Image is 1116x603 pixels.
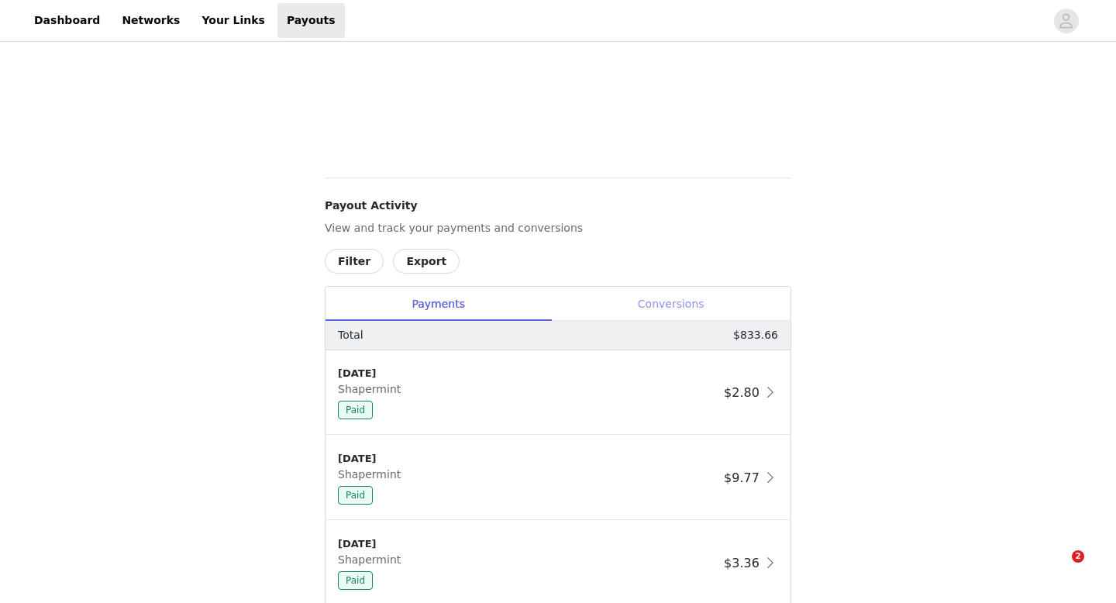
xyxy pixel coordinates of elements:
a: Payouts [277,3,345,38]
span: $3.36 [724,556,759,570]
div: [DATE] [338,536,718,552]
button: Filter [325,249,384,274]
p: Total [338,327,363,343]
a: Your Links [192,3,274,38]
span: Paid [338,486,373,505]
span: Paid [338,571,373,590]
div: clickable-list-item [325,436,790,521]
div: clickable-list-item [325,350,790,436]
span: Shapermint [338,383,407,395]
span: Paid [338,401,373,419]
span: Shapermint [338,553,407,566]
h4: Payout Activity [325,198,791,214]
p: View and track your payments and conversions [325,220,791,236]
span: $2.80 [724,385,759,400]
span: $9.77 [724,470,759,485]
div: [DATE] [338,451,718,467]
p: $833.66 [733,327,778,343]
div: Conversions [551,287,790,322]
div: Payments [325,287,551,322]
span: Shapermint [338,468,407,481]
a: Dashboard [25,3,109,38]
div: avatar [1059,9,1073,33]
a: Networks [112,3,189,38]
button: Export [393,249,460,274]
span: 2 [1072,550,1084,563]
iframe: Intercom live chat [1040,550,1077,587]
div: [DATE] [338,366,718,381]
